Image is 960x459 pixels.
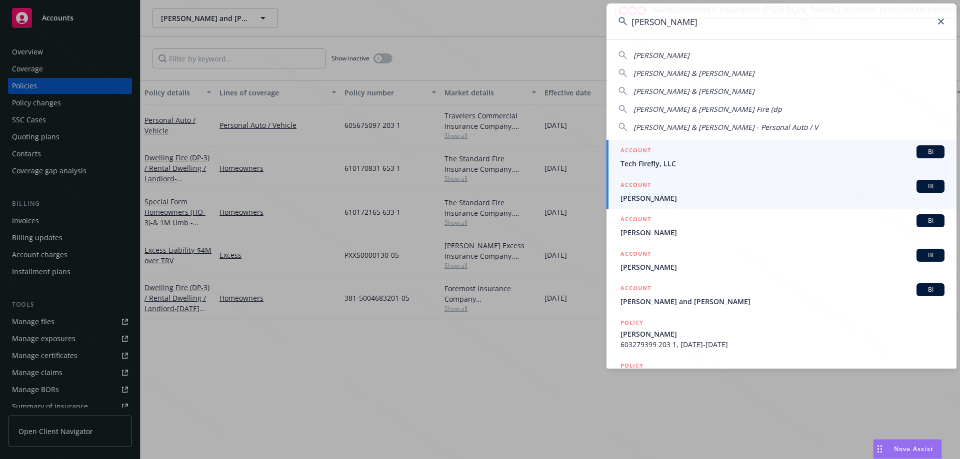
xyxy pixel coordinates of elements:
[920,285,940,294] span: BI
[620,193,944,203] span: [PERSON_NAME]
[620,339,944,350] span: 603279399 203 1, [DATE]-[DATE]
[620,158,944,169] span: Tech Firefly, LLC
[606,3,956,39] input: Search...
[620,145,651,157] h5: ACCOUNT
[873,439,942,459] button: Nova Assist
[620,283,651,295] h5: ACCOUNT
[606,243,956,278] a: ACCOUNTBI[PERSON_NAME]
[606,355,956,398] a: POLICY
[620,262,944,272] span: [PERSON_NAME]
[633,104,782,114] span: [PERSON_NAME] & [PERSON_NAME] Fire (dp
[633,86,754,96] span: [PERSON_NAME] & [PERSON_NAME]
[620,329,944,339] span: [PERSON_NAME]
[620,249,651,261] h5: ACCOUNT
[633,122,818,132] span: [PERSON_NAME] & [PERSON_NAME] - Personal Auto / V
[920,216,940,225] span: BI
[873,440,886,459] div: Drag to move
[620,318,643,328] h5: POLICY
[606,209,956,243] a: ACCOUNTBI[PERSON_NAME]
[920,251,940,260] span: BI
[606,174,956,209] a: ACCOUNTBI[PERSON_NAME]
[620,361,643,371] h5: POLICY
[620,214,651,226] h5: ACCOUNT
[606,312,956,355] a: POLICY[PERSON_NAME]603279399 203 1, [DATE]-[DATE]
[633,68,754,78] span: [PERSON_NAME] & [PERSON_NAME]
[920,182,940,191] span: BI
[620,296,944,307] span: [PERSON_NAME] and [PERSON_NAME]
[620,180,651,192] h5: ACCOUNT
[894,445,933,453] span: Nova Assist
[620,227,944,238] span: [PERSON_NAME]
[920,147,940,156] span: BI
[633,50,689,60] span: [PERSON_NAME]
[606,278,956,312] a: ACCOUNTBI[PERSON_NAME] and [PERSON_NAME]
[606,140,956,174] a: ACCOUNTBITech Firefly, LLC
